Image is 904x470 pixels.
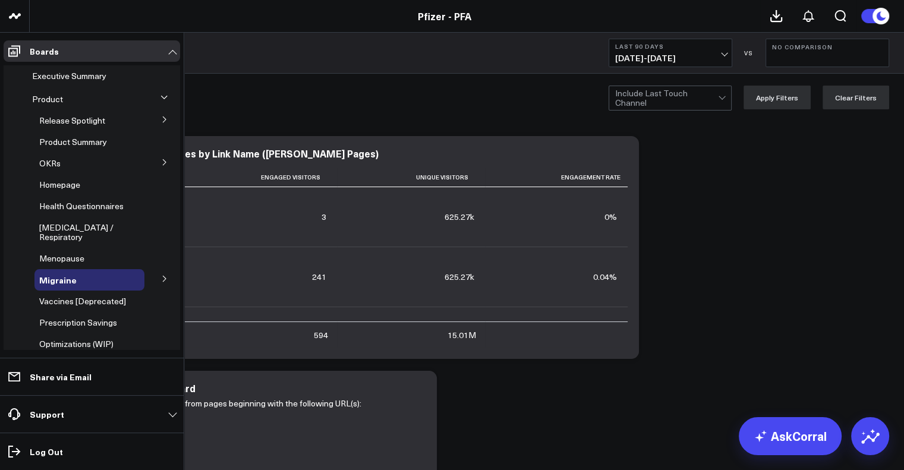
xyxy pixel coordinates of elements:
a: Vaccines [Deprecated] [39,296,126,306]
div: 0% [604,211,617,223]
th: Unique Visitors [337,168,485,187]
li: [URL][DOMAIN_NAME] [77,411,419,426]
div: 3 [322,211,326,223]
th: Engagement Rate [485,168,628,187]
span: Release Spotlight [39,115,105,126]
span: Executive Summary [32,70,106,81]
div: 625.27k [445,271,474,283]
a: Menopause [39,254,84,263]
span: Migraine [39,274,77,286]
a: Pfizer - PFA [418,10,471,23]
span: Prescription Savings [39,317,117,328]
span: Health Questionnaires [39,200,124,212]
button: Clear Filters [823,86,889,109]
span: Product [32,93,63,105]
div: 15.01M [448,329,476,341]
b: No Comparison [772,43,883,51]
p: Share via Email [30,372,92,381]
a: [MEDICAL_DATA] / Respiratory [39,223,144,242]
a: Log Out [4,441,180,462]
div: Engagement Rate with Articles by Link Name ([PERSON_NAME] Pages) [53,147,379,160]
a: Prescription Savings [39,318,117,327]
p: This dashboard only contains data from pages beginning with the following URL(s): [53,396,419,411]
a: Optimizations (WIP) [39,339,114,349]
span: Homepage [39,179,80,190]
b: Last 90 Days [615,43,726,50]
p: Support [30,409,64,419]
a: Executive Summary [32,71,106,81]
div: 0.04% [593,271,617,283]
button: Last 90 Days[DATE]-[DATE] [609,39,732,67]
p: Log Out [30,447,63,456]
button: No Comparison [766,39,889,67]
div: 241 [312,271,326,283]
a: AskCorral [739,417,842,455]
span: [DATE] - [DATE] [615,53,726,63]
a: Release Spotlight [39,116,105,125]
span: [MEDICAL_DATA] / Respiratory [39,222,114,242]
span: Product Summary [39,136,107,147]
div: 594 [314,329,328,341]
a: Health Questionnaires [39,201,124,211]
span: Optimizations (WIP) [39,338,114,349]
p: Boards [30,46,59,56]
th: Engaged Visitors [174,168,337,187]
span: Vaccines [Deprecated] [39,295,126,307]
div: VS [738,49,760,56]
div: 625.27k [445,211,474,223]
a: Product [32,94,63,104]
span: Menopause [39,253,84,264]
a: Product Summary [39,137,107,147]
a: OKRs [39,159,61,168]
button: Apply Filters [744,86,811,109]
span: OKRs [39,157,61,169]
a: Homepage [39,180,80,190]
a: Migraine [39,275,77,285]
